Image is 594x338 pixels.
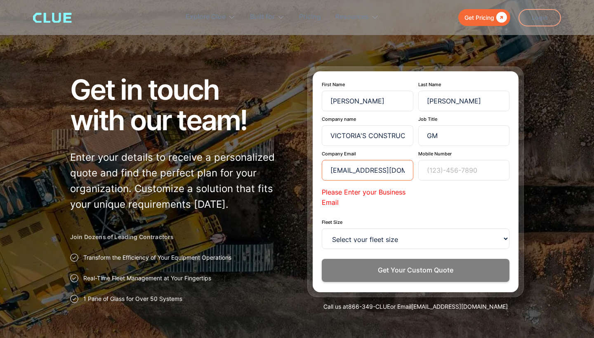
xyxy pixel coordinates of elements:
label: Company name [322,116,413,122]
h1: Get in touch with our team! [70,74,287,135]
label: Last Name [418,82,510,87]
p: Real-Time Fleet Management at Your Fingertips [83,274,211,282]
input: (123)-456-7890 [418,160,510,181]
h2: Join Dozens of Leading Contractors [70,233,287,241]
button: Get Your Custom Quote [322,259,509,282]
p: Transform the Efficiency of Your Equipment Operations [83,253,231,262]
p: 1 Pane of Glass for Over 50 Systems [83,295,182,303]
img: Approval checkmark icon [70,253,78,262]
a: Login [519,9,561,26]
div: Built for [250,4,275,30]
input: CEO [418,125,510,146]
a: Pricing [299,4,321,30]
input: Holt [418,91,510,111]
input: US Contractor Inc. [322,125,413,146]
img: Approval checkmark icon [70,295,78,303]
p: Please Enter your Business Email [322,187,413,208]
div: Resources [335,4,379,30]
label: Fleet Size [322,219,509,225]
div: Call us at or Email [307,303,524,311]
label: First Name [322,82,413,87]
div: Get Pricing [464,12,494,23]
div: Built for [250,4,285,30]
input: Ben [322,91,413,111]
label: Job Title [418,116,510,122]
label: Mobile Number [418,151,510,157]
div: Explore Clue [186,4,226,30]
img: Approval checkmark icon [70,274,78,282]
p: Enter your details to receive a personalized quote and find the perfect plan for your organizatio... [70,150,287,212]
div: Resources [335,4,369,30]
div: Explore Clue [186,4,236,30]
a: [EMAIL_ADDRESS][DOMAIN_NAME] [411,303,508,310]
div:  [494,12,507,23]
input: benholt@usa.com [322,160,413,181]
a: 866-349-CLUE [348,303,390,310]
a: Get Pricing [458,9,510,26]
label: Company Email [322,151,413,157]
